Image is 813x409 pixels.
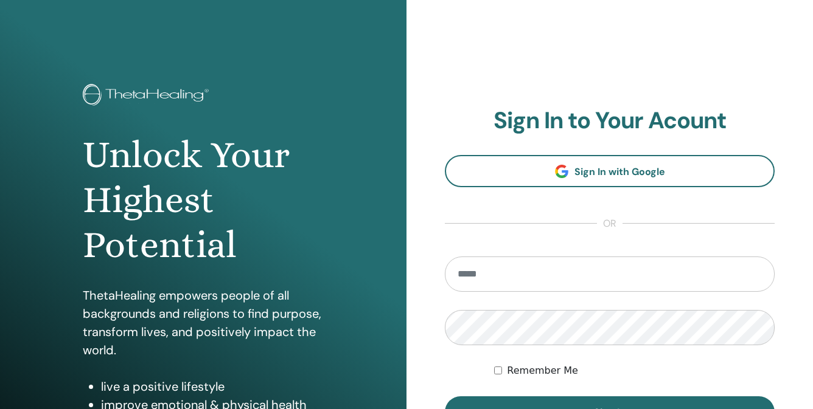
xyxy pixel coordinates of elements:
span: or [597,216,623,231]
div: Keep me authenticated indefinitely or until I manually logout [494,363,775,378]
p: ThetaHealing empowers people of all backgrounds and religions to find purpose, transform lives, a... [83,286,323,359]
label: Remember Me [507,363,578,378]
li: live a positive lifestyle [101,377,323,396]
h2: Sign In to Your Acount [445,107,775,135]
span: Sign In with Google [574,165,665,178]
h1: Unlock Your Highest Potential [83,132,323,268]
a: Sign In with Google [445,155,775,187]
